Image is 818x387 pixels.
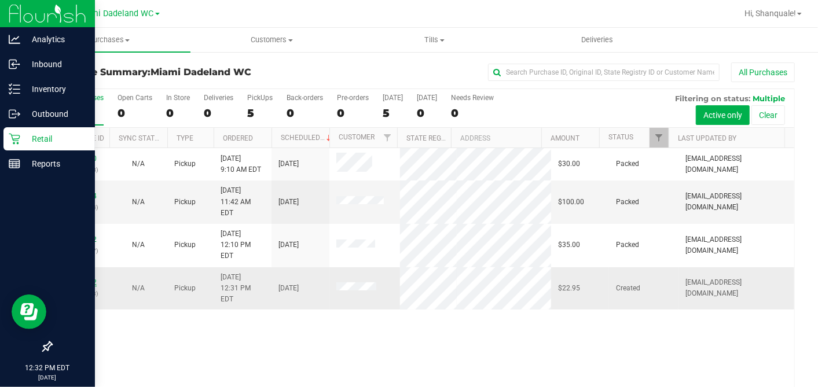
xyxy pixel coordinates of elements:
[221,185,265,219] span: [DATE] 11:42 AM EDT
[174,239,196,250] span: Pickup
[417,94,437,102] div: [DATE]
[685,191,787,213] span: [EMAIL_ADDRESS][DOMAIN_NAME]
[337,106,369,120] div: 0
[675,94,750,103] span: Filtering on status:
[132,197,145,208] button: N/A
[77,9,154,19] span: Miami Dadeland WC
[9,108,20,120] inline-svg: Outbound
[132,241,145,249] span: Not Applicable
[551,134,579,142] a: Amount
[731,62,795,82] button: All Purchases
[287,94,323,102] div: Back-orders
[247,106,273,120] div: 5
[744,9,796,18] span: Hi, Shanquale!
[221,153,261,175] span: [DATE] 9:10 AM EDT
[278,197,299,208] span: [DATE]
[51,67,299,78] h3: Purchase Summary:
[278,159,299,169] span: [DATE]
[696,105,750,125] button: Active only
[281,134,333,142] a: Scheduled
[174,159,196,169] span: Pickup
[20,107,90,121] p: Outbound
[132,283,145,294] button: N/A
[558,197,584,208] span: $100.00
[9,83,20,95] inline-svg: Inventory
[28,35,190,45] span: Purchases
[9,158,20,169] inline-svg: Reports
[339,133,375,141] a: Customer
[616,239,639,250] span: Packed
[9,58,20,70] inline-svg: Inbound
[190,28,353,52] a: Customers
[383,106,403,120] div: 5
[406,134,467,142] a: State Registry ID
[378,128,397,148] a: Filter
[204,94,233,102] div: Deliveries
[451,106,494,120] div: 0
[488,64,720,81] input: Search Purchase ID, Original ID, State Registry ID or Customer Name...
[247,94,273,102] div: PickUps
[20,32,90,46] p: Analytics
[221,228,265,262] span: [DATE] 12:10 PM EDT
[751,105,785,125] button: Clear
[417,106,437,120] div: 0
[685,234,787,256] span: [EMAIL_ADDRESS][DOMAIN_NAME]
[221,272,265,305] span: [DATE] 12:31 PM EDT
[119,134,163,142] a: Sync Status
[608,133,633,141] a: Status
[28,28,190,52] a: Purchases
[558,283,580,294] span: $22.95
[287,106,323,120] div: 0
[337,94,369,102] div: Pre-orders
[353,28,516,52] a: Tills
[616,283,640,294] span: Created
[9,133,20,145] inline-svg: Retail
[223,134,253,142] a: Ordered
[132,239,145,250] button: N/A
[451,128,541,148] th: Address
[650,128,669,148] a: Filter
[278,239,299,250] span: [DATE]
[278,283,299,294] span: [DATE]
[177,134,193,142] a: Type
[20,132,90,146] p: Retail
[118,106,152,120] div: 0
[174,197,196,208] span: Pickup
[678,134,736,142] a: Last Updated By
[132,160,145,168] span: Not Applicable
[118,94,152,102] div: Open Carts
[5,363,90,373] p: 12:32 PM EDT
[9,34,20,45] inline-svg: Analytics
[685,153,787,175] span: [EMAIL_ADDRESS][DOMAIN_NAME]
[616,197,639,208] span: Packed
[20,157,90,171] p: Reports
[516,28,678,52] a: Deliveries
[20,57,90,71] p: Inbound
[191,35,353,45] span: Customers
[616,159,639,169] span: Packed
[132,159,145,169] button: N/A
[451,94,494,102] div: Needs Review
[354,35,515,45] span: Tills
[383,94,403,102] div: [DATE]
[753,94,785,103] span: Multiple
[204,106,233,120] div: 0
[166,94,190,102] div: In Store
[132,284,145,292] span: Not Applicable
[558,239,580,250] span: $35.00
[151,67,251,78] span: Miami Dadeland WC
[558,159,580,169] span: $30.00
[132,198,145,206] span: Not Applicable
[5,373,90,382] p: [DATE]
[174,283,196,294] span: Pickup
[566,35,629,45] span: Deliveries
[20,82,90,96] p: Inventory
[685,277,787,299] span: [EMAIL_ADDRESS][DOMAIN_NAME]
[12,294,46,329] iframe: Resource center
[166,106,190,120] div: 0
